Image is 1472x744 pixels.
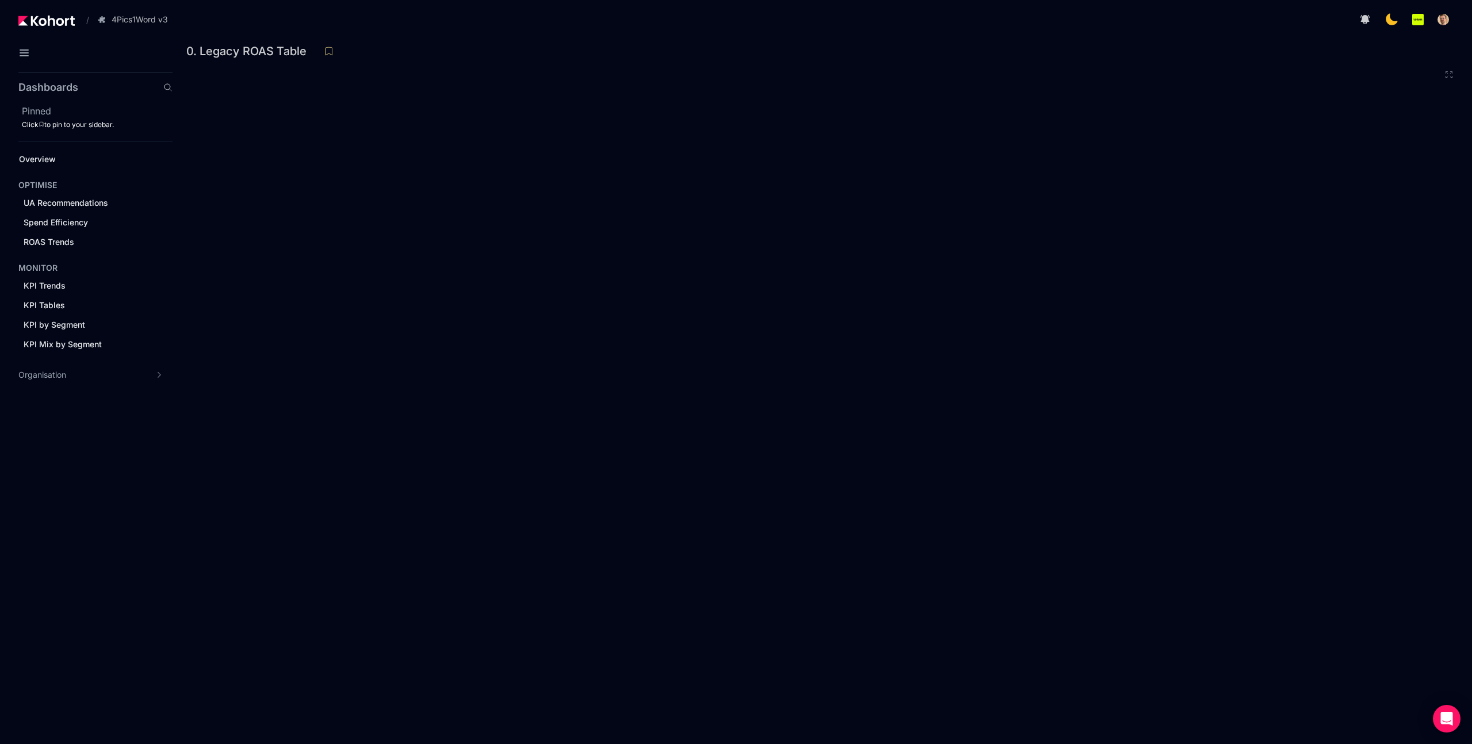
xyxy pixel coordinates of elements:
[112,14,168,25] span: 4Pics1Word v3
[77,14,89,26] span: /
[24,237,74,247] span: ROAS Trends
[20,277,153,294] a: KPI Trends
[91,10,180,29] button: 4Pics1Word v3
[24,217,88,227] span: Spend Efficiency
[20,336,153,353] a: KPI Mix by Segment
[24,198,108,208] span: UA Recommendations
[1444,70,1454,79] button: Fullscreen
[24,320,85,329] span: KPI by Segment
[20,316,153,333] a: KPI by Segment
[22,104,172,118] h2: Pinned
[18,179,57,191] h4: OPTIMISE
[1412,14,1424,25] img: logo_Lotum_Logo_20240521114851236074.png
[22,120,172,129] div: Click to pin to your sidebar.
[20,194,153,212] a: UA Recommendations
[18,16,75,26] img: Kohort logo
[20,233,153,251] a: ROAS Trends
[18,82,78,93] h2: Dashboards
[24,281,66,290] span: KPI Trends
[24,300,65,310] span: KPI Tables
[24,339,102,349] span: KPI Mix by Segment
[1433,705,1460,733] div: Open Intercom Messenger
[20,214,153,231] a: Spend Efficiency
[18,369,66,381] span: Organisation
[186,45,313,57] h3: 0. Legacy ROAS Table
[15,151,153,168] a: Overview
[18,262,57,274] h4: MONITOR
[20,297,153,314] a: KPI Tables
[19,154,56,164] span: Overview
